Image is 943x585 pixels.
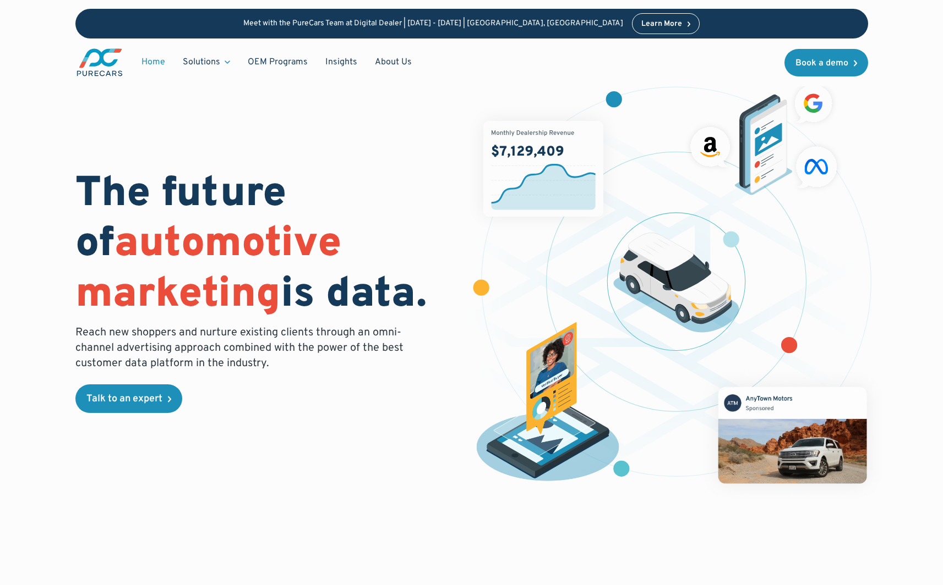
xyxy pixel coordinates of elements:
span: Talk to an expert [86,393,162,405]
a: Home [133,52,174,73]
img: illustration of a vehicle [613,233,740,333]
span: Meet with the PureCars Team at Digital Dealer | [DATE] - [DATE] | [GEOGRAPHIC_DATA], [GEOGRAPHIC_... [243,19,623,28]
img: chart showing monthly dealership revenue of $7m [483,121,603,217]
span: Solutions [183,57,220,68]
span: is data. [281,269,427,322]
span: OEM Programs [248,57,308,68]
a: Book a demo [784,49,868,76]
img: mockup of facebook post [697,366,887,504]
a: OEM Programs [239,52,317,73]
img: purecars logo [75,47,124,78]
a: About Us [366,52,421,73]
span: Reach new shoppers and nurture existing clients through an omni-channel advertising approach comb... [75,325,404,371]
div: Solutions [174,52,239,73]
span: About Us [375,57,412,68]
span: Learn More [641,19,682,29]
a: Insights [317,52,366,73]
span: The future of [75,168,286,271]
img: persona of a buyer [466,322,630,486]
img: ads on social media and advertising partners [685,79,843,195]
span: Insights [325,57,357,68]
a: Learn More [632,13,700,34]
span: Book a demo [795,58,848,69]
span: automotive marketing [75,218,341,321]
a: main [75,47,124,78]
span: Home [141,57,165,68]
a: Talk to an expert [75,384,182,413]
